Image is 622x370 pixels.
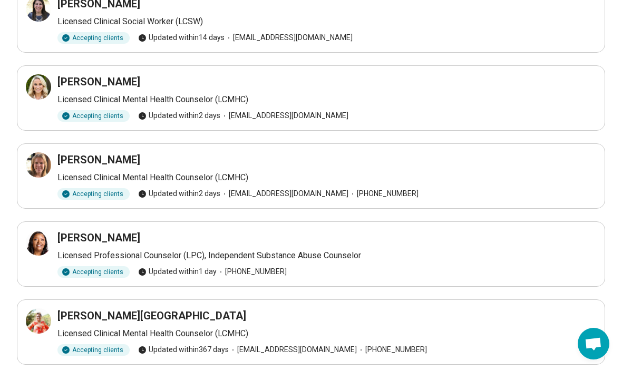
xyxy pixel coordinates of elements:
span: Updated within 14 days [138,32,225,43]
span: Updated within 367 days [138,344,229,355]
span: Updated within 2 days [138,110,220,121]
p: Licensed Clinical Mental Health Counselor (LCMHC) [57,327,596,340]
div: Accepting clients [57,110,130,122]
div: Accepting clients [57,266,130,278]
div: Open chat [578,328,609,359]
p: Licensed Clinical Mental Health Counselor (LCMHC) [57,93,596,106]
div: Accepting clients [57,32,130,44]
span: [PHONE_NUMBER] [348,188,419,199]
div: Accepting clients [57,344,130,356]
h3: [PERSON_NAME] [57,152,140,167]
span: Updated within 1 day [138,266,217,277]
h3: [PERSON_NAME][GEOGRAPHIC_DATA] [57,308,246,323]
span: [EMAIL_ADDRESS][DOMAIN_NAME] [220,188,348,199]
span: [PHONE_NUMBER] [357,344,427,355]
span: [EMAIL_ADDRESS][DOMAIN_NAME] [225,32,353,43]
p: Licensed Clinical Social Worker (LCSW) [57,15,596,28]
p: Licensed Professional Counselor (LPC), Independent Substance Abuse Counselor [57,249,596,262]
h3: [PERSON_NAME] [57,230,140,245]
div: Accepting clients [57,188,130,200]
h3: [PERSON_NAME] [57,74,140,89]
span: [PHONE_NUMBER] [217,266,287,277]
span: [EMAIL_ADDRESS][DOMAIN_NAME] [220,110,348,121]
span: Updated within 2 days [138,188,220,199]
span: [EMAIL_ADDRESS][DOMAIN_NAME] [229,344,357,355]
p: Licensed Clinical Mental Health Counselor (LCMHC) [57,171,596,184]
